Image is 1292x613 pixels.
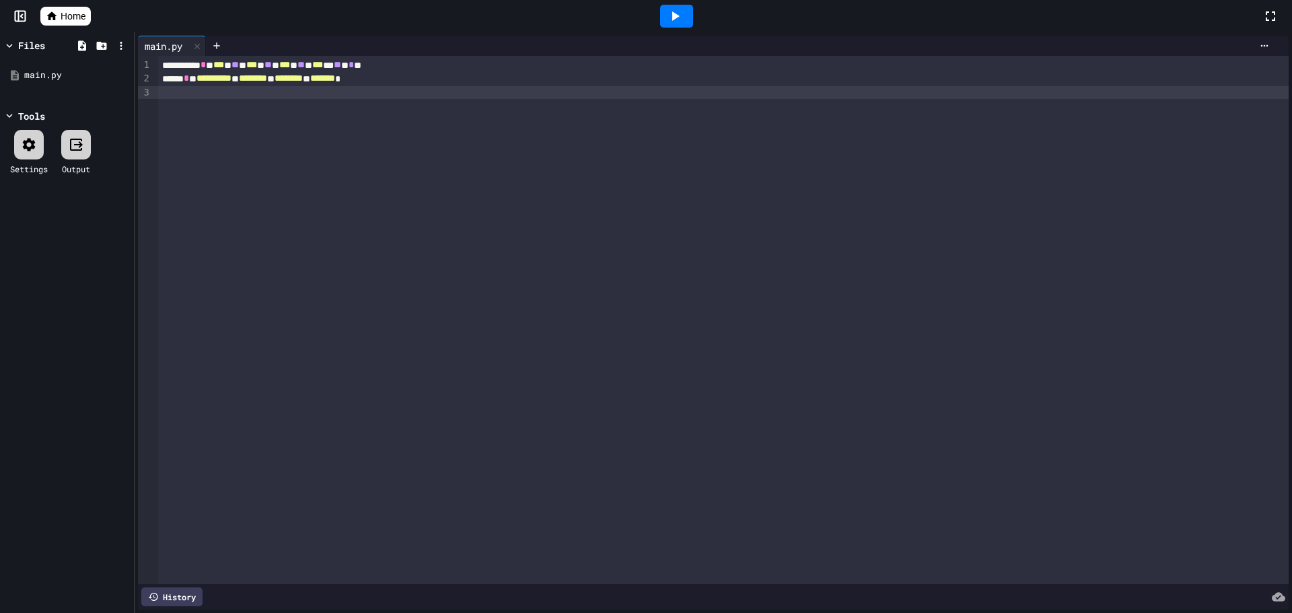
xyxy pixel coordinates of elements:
[24,69,129,82] div: main.py
[18,109,45,123] div: Tools
[40,7,91,26] a: Home
[61,9,85,23] span: Home
[138,72,151,85] div: 2
[62,163,90,175] div: Output
[18,38,45,52] div: Files
[141,587,203,606] div: History
[138,59,151,72] div: 1
[138,36,206,56] div: main.py
[1180,501,1279,558] iframe: chat widget
[10,163,48,175] div: Settings
[1235,559,1279,600] iframe: chat widget
[138,39,189,53] div: main.py
[138,86,151,100] div: 3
